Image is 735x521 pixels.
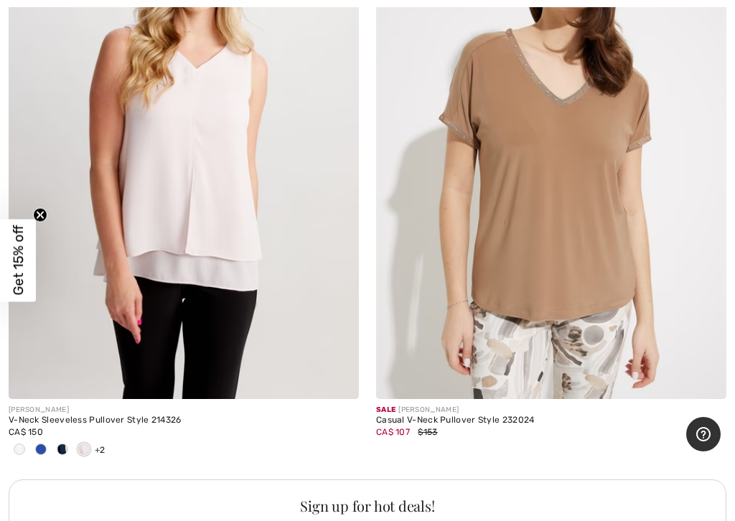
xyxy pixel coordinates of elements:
[418,427,437,437] span: $153
[376,405,726,416] div: [PERSON_NAME]
[9,405,359,416] div: [PERSON_NAME]
[30,438,52,462] div: Midnight
[376,427,410,437] span: CA$ 107
[376,405,395,414] span: Sale
[376,416,726,426] div: Casual V-Neck Pullover Style 232024
[9,427,43,437] span: CA$ 150
[686,417,721,453] iframe: Opens a widget where you can find more information
[9,438,30,462] div: Offwhite
[24,499,711,513] div: Sign up for hot deals!
[10,225,27,296] span: Get 15% off
[33,208,47,222] button: Close teaser
[95,445,106,455] span: +2
[73,438,95,462] div: Blush
[9,416,359,426] div: V-Neck Sleeveless Pullover Style 214326
[52,438,73,462] div: Twilight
